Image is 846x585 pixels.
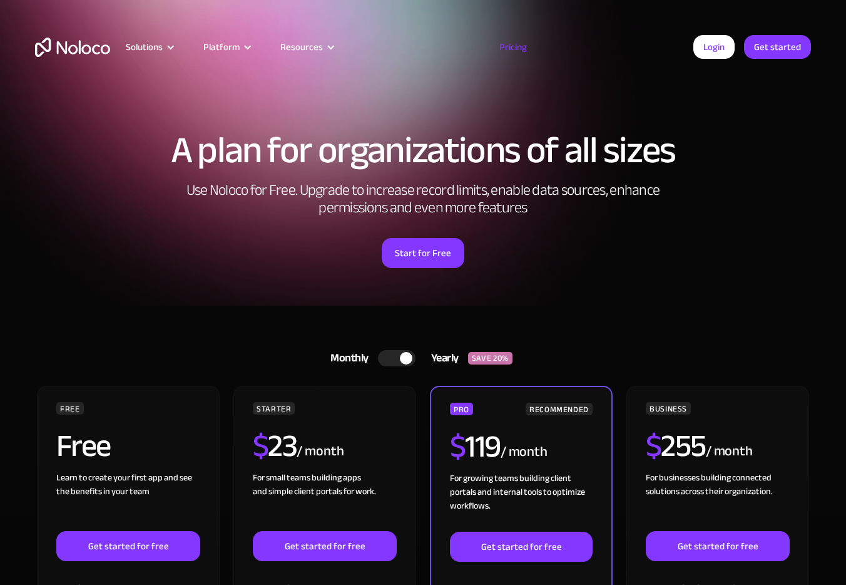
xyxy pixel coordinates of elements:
[450,403,473,415] div: PRO
[693,35,735,59] a: Login
[188,39,265,55] div: Platform
[35,132,811,169] h1: A plan for organizations of all sizes
[415,349,468,368] div: Yearly
[297,442,344,462] div: / month
[450,532,593,562] a: Get started for free
[315,349,378,368] div: Monthly
[253,430,297,462] h2: 23
[450,431,501,462] h2: 119
[56,402,84,415] div: FREE
[646,471,790,531] div: For businesses building connected solutions across their organization. ‍
[265,39,348,55] div: Resources
[110,39,188,55] div: Solutions
[484,39,543,55] a: Pricing
[646,417,661,475] span: $
[56,430,111,462] h2: Free
[744,35,811,59] a: Get started
[253,417,268,475] span: $
[646,402,691,415] div: BUSINESS
[646,531,790,561] a: Get started for free
[450,417,466,476] span: $
[56,531,200,561] a: Get started for free
[56,471,200,531] div: Learn to create your first app and see the benefits in your team ‍
[501,442,548,462] div: / month
[253,402,295,415] div: STARTER
[646,430,706,462] h2: 255
[706,442,753,462] div: / month
[382,238,464,268] a: Start for Free
[203,39,240,55] div: Platform
[253,471,397,531] div: For small teams building apps and simple client portals for work. ‍
[173,182,673,217] h2: Use Noloco for Free. Upgrade to increase record limits, enable data sources, enhance permissions ...
[450,472,593,532] div: For growing teams building client portals and internal tools to optimize workflows.
[526,403,593,415] div: RECOMMENDED
[35,38,110,57] a: home
[253,531,397,561] a: Get started for free
[468,352,512,365] div: SAVE 20%
[280,39,323,55] div: Resources
[126,39,163,55] div: Solutions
